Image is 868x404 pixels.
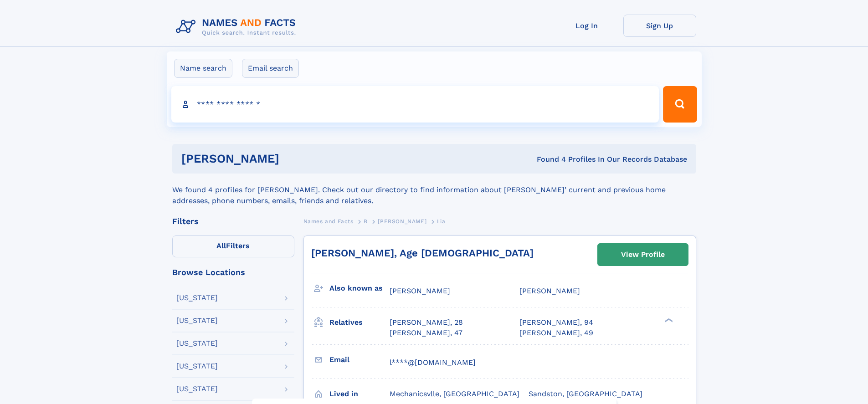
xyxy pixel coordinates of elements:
div: [US_STATE] [176,294,218,302]
label: Filters [172,235,294,257]
h3: Relatives [329,315,390,330]
span: Lia [437,218,446,225]
h3: Email [329,352,390,368]
a: Sign Up [623,15,696,37]
span: B [364,218,368,225]
div: We found 4 profiles for [PERSON_NAME]. Check out our directory to find information about [PERSON_... [172,174,696,206]
a: [PERSON_NAME] [378,215,426,227]
a: [PERSON_NAME], 94 [519,317,593,327]
h3: Also known as [329,281,390,296]
a: [PERSON_NAME], 47 [390,328,462,338]
a: Names and Facts [303,215,354,227]
div: [US_STATE] [176,317,218,324]
a: [PERSON_NAME], Age [DEMOGRAPHIC_DATA] [311,247,534,259]
label: Email search [242,59,299,78]
div: Filters [172,217,294,225]
span: Sandston, [GEOGRAPHIC_DATA] [529,389,642,398]
div: ❯ [663,317,673,323]
input: search input [171,86,659,123]
span: Mechanicsvlle, [GEOGRAPHIC_DATA] [390,389,519,398]
div: Browse Locations [172,268,294,276]
a: B [364,215,368,227]
div: Found 4 Profiles In Our Records Database [408,154,687,164]
a: View Profile [598,244,688,266]
img: Logo Names and Facts [172,15,303,39]
a: Log In [550,15,623,37]
div: View Profile [621,244,665,265]
label: Name search [174,59,232,78]
span: [PERSON_NAME] [390,286,450,295]
button: Search Button [663,86,697,123]
h1: [PERSON_NAME] [181,153,408,164]
div: [US_STATE] [176,363,218,370]
a: [PERSON_NAME], 49 [519,328,593,338]
h3: Lived in [329,386,390,402]
span: All [216,241,226,250]
div: [US_STATE] [176,340,218,347]
span: [PERSON_NAME] [378,218,426,225]
span: [PERSON_NAME] [519,286,580,295]
div: [US_STATE] [176,385,218,393]
a: [PERSON_NAME], 28 [390,317,463,327]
